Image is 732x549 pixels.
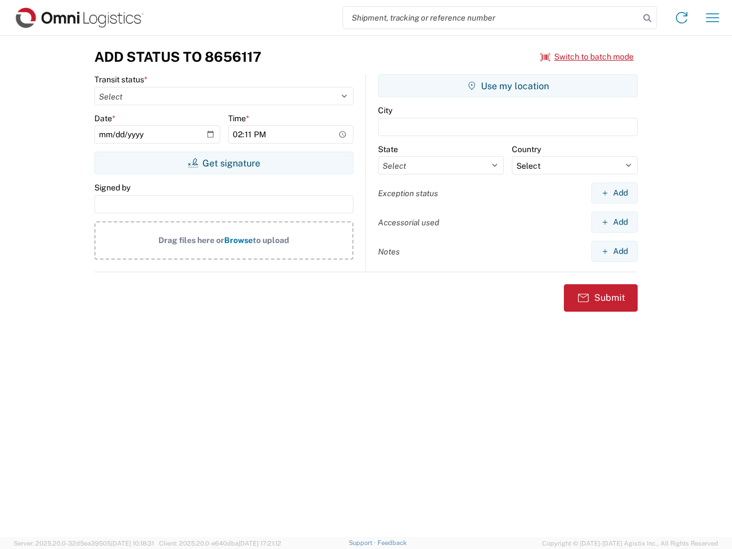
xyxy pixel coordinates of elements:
span: Server: 2025.20.0-32d5ea39505 [14,540,154,547]
span: Client: 2025.20.0-e640dba [159,540,281,547]
button: Add [591,182,638,204]
label: Transit status [94,74,148,85]
span: Browse [224,236,253,245]
span: [DATE] 10:18:31 [111,540,154,547]
a: Support [349,539,377,546]
span: to upload [253,236,289,245]
button: Add [591,241,638,262]
label: Date [94,113,116,124]
input: Shipment, tracking or reference number [343,7,639,29]
button: Use my location [378,74,638,97]
span: [DATE] 17:21:12 [238,540,281,547]
label: State [378,144,398,154]
button: Add [591,212,638,233]
label: City [378,105,392,116]
button: Submit [564,284,638,312]
label: Exception status [378,188,438,198]
span: Copyright © [DATE]-[DATE] Agistix Inc., All Rights Reserved [542,538,718,548]
label: Notes [378,246,400,257]
span: Drag files here or [158,236,224,245]
button: Get signature [94,152,353,174]
label: Country [512,144,541,154]
label: Time [228,113,249,124]
label: Accessorial used [378,217,439,228]
h3: Add Status to 8656117 [94,49,261,65]
label: Signed by [94,182,130,193]
a: Feedback [377,539,407,546]
button: Switch to batch mode [540,47,634,66]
